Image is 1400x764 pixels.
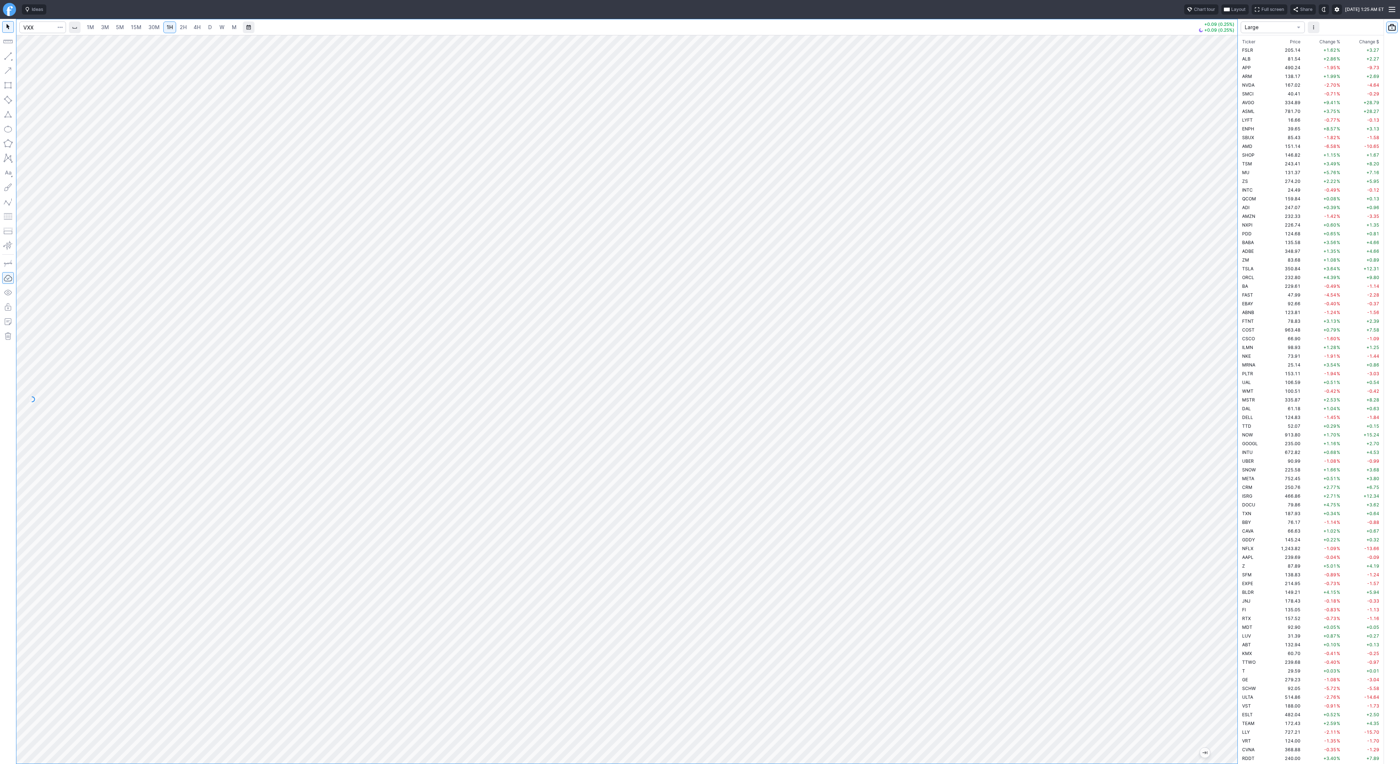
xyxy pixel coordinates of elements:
[1323,196,1336,201] span: +0.08
[2,196,14,208] button: Elliott waves
[1337,109,1340,114] span: %
[1242,353,1251,359] span: NKE
[2,94,14,106] button: Rotated rectangle
[1270,387,1302,395] td: 100.51
[1337,353,1340,359] span: %
[2,287,14,298] button: Hide drawings
[1242,423,1251,429] span: TTD
[1366,222,1379,228] span: +1.35
[1367,82,1379,88] span: -4.64
[1324,91,1336,97] span: -0.71
[1366,196,1379,201] span: +0.13
[1242,47,1253,53] span: FSLR
[1367,353,1379,359] span: -1.44
[1367,336,1379,341] span: -1.09
[1270,98,1302,107] td: 334.89
[1324,415,1336,420] span: -1.45
[1364,266,1379,271] span: +12.31
[2,301,14,313] button: Lock drawings
[1367,187,1379,193] span: -0.12
[1242,336,1255,341] span: CSCO
[1337,266,1340,271] span: %
[243,21,254,33] button: Range
[145,21,163,33] a: 30M
[1270,290,1302,299] td: 47.99
[1324,301,1336,306] span: -0.40
[1323,231,1336,236] span: +0.65
[1324,336,1336,341] span: -1.60
[1364,144,1379,149] span: -10.65
[1337,91,1340,97] span: %
[131,24,141,30] span: 15M
[176,21,190,33] a: 2H
[116,24,124,30] span: 5M
[1337,56,1340,62] span: %
[1270,194,1302,203] td: 159.84
[1242,441,1258,446] span: GOOGL
[1323,432,1336,438] span: +1.70
[1242,56,1251,62] span: ALB
[1242,74,1252,79] span: ARM
[2,36,14,47] button: Measure
[22,4,46,15] button: Ideas
[1323,47,1336,53] span: +1.62
[1323,126,1336,132] span: +8.57
[2,79,14,91] button: Rectangle
[219,24,225,30] span: W
[232,24,237,30] span: M
[3,3,16,16] a: Finviz.com
[1324,117,1336,123] span: -0.77
[1199,22,1234,27] p: +0.09 (0.25%)
[1366,205,1379,210] span: +0.96
[2,167,14,179] button: Text
[1319,4,1329,15] button: Toggle dark mode
[1270,343,1302,352] td: 98.93
[1366,380,1379,385] span: +0.54
[1242,318,1254,324] span: FTNT
[1337,213,1340,219] span: %
[1270,247,1302,255] td: 348.97
[1242,144,1252,149] span: AMD
[1242,152,1255,158] span: SHOP
[1242,248,1254,254] span: ADBE
[1386,21,1398,33] button: Portfolio watchlist
[1323,170,1336,175] span: +5.76
[1366,423,1379,429] span: +0.15
[1323,161,1336,166] span: +3.49
[1337,275,1340,280] span: %
[1366,362,1379,368] span: +0.86
[1323,362,1336,368] span: +3.54
[1194,6,1215,13] span: Chart tour
[2,330,14,342] button: Remove all autosaved drawings
[1337,187,1340,193] span: %
[1364,432,1379,438] span: +15.24
[194,24,201,30] span: 4H
[1324,371,1336,376] span: -1.94
[1337,423,1340,429] span: %
[1323,266,1336,271] span: +3.64
[1270,282,1302,290] td: 229.61
[1367,371,1379,376] span: -3.03
[1221,4,1249,15] button: Layout
[1324,144,1336,149] span: -6.58
[101,24,109,30] span: 3M
[1270,89,1302,98] td: 40.41
[1242,397,1255,403] span: MSTR
[1200,748,1210,758] button: Jump to the most recent bar
[1337,362,1340,368] span: %
[1242,275,1254,280] span: ORCL
[1242,362,1255,368] span: MRNA
[167,24,173,30] span: 1H
[1337,170,1340,175] span: %
[163,21,176,33] a: 1H
[1242,231,1252,236] span: PDD
[1337,74,1340,79] span: %
[1242,388,1253,394] span: WMT
[1270,413,1302,422] td: 124.83
[1366,56,1379,62] span: +2.27
[1270,150,1302,159] td: 146.82
[1366,152,1379,158] span: +1.67
[1242,257,1249,263] span: ZM
[55,21,65,33] button: Search
[1270,422,1302,430] td: 52.07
